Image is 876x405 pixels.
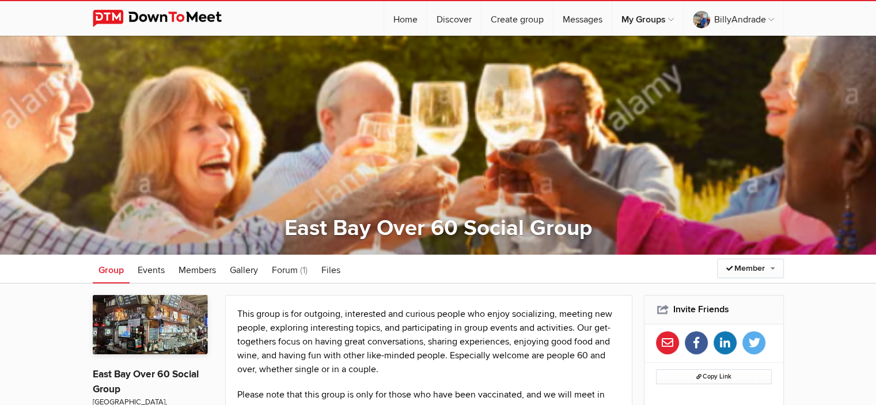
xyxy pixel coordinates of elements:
[93,10,240,27] img: DownToMeet
[384,1,427,36] a: Home
[224,255,264,283] a: Gallery
[656,369,772,384] button: Copy Link
[321,264,340,276] span: Files
[93,255,130,283] a: Group
[230,264,258,276] span: Gallery
[272,264,298,276] span: Forum
[612,1,683,36] a: My Groups
[427,1,481,36] a: Discover
[93,295,208,354] img: East Bay Over 60 Social Group
[481,1,553,36] a: Create group
[266,255,313,283] a: Forum (1)
[132,255,170,283] a: Events
[300,264,308,276] span: (1)
[316,255,346,283] a: Files
[696,373,731,380] span: Copy Link
[553,1,612,36] a: Messages
[98,264,124,276] span: Group
[237,307,621,376] p: This group is for outgoing, interested and curious people who enjoy socializing, meeting new peop...
[173,255,222,283] a: Members
[656,296,772,323] h2: Invite Friends
[138,264,165,276] span: Events
[179,264,216,276] span: Members
[684,1,783,36] a: BillyAndrade
[717,259,784,278] a: Member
